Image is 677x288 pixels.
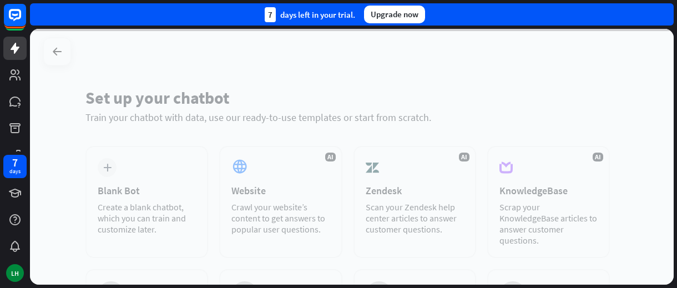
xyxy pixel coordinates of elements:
[265,7,355,22] div: days left in your trial.
[12,158,18,168] div: 7
[364,6,425,23] div: Upgrade now
[6,264,24,282] div: LH
[3,155,27,178] a: 7 days
[9,168,21,175] div: days
[265,7,276,22] div: 7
